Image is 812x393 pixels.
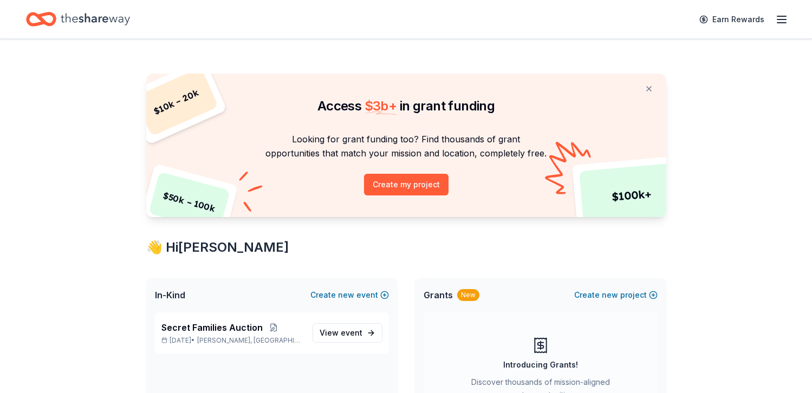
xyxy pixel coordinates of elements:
button: Createnewproject [574,289,658,302]
span: $ 3b + [365,98,397,114]
span: View [320,326,362,339]
button: Create my project [364,174,449,195]
a: View event [313,323,382,343]
span: Access in grant funding [317,98,495,114]
span: In-Kind [155,289,185,302]
div: $ 10k – 20k [134,67,218,136]
span: [PERSON_NAME], [GEOGRAPHIC_DATA] [197,336,303,345]
span: Grants [424,289,453,302]
a: Home [26,6,130,32]
div: New [457,289,479,301]
span: new [338,289,354,302]
p: [DATE] • [161,336,304,345]
span: new [602,289,618,302]
a: Earn Rewards [693,10,771,29]
span: event [341,328,362,337]
div: Introducing Grants! [503,358,578,371]
div: 👋 Hi [PERSON_NAME] [146,239,666,256]
p: Looking for grant funding too? Find thousands of grant opportunities that match your mission and ... [159,132,653,161]
button: Createnewevent [310,289,389,302]
span: Secret Families Auction [161,321,263,334]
